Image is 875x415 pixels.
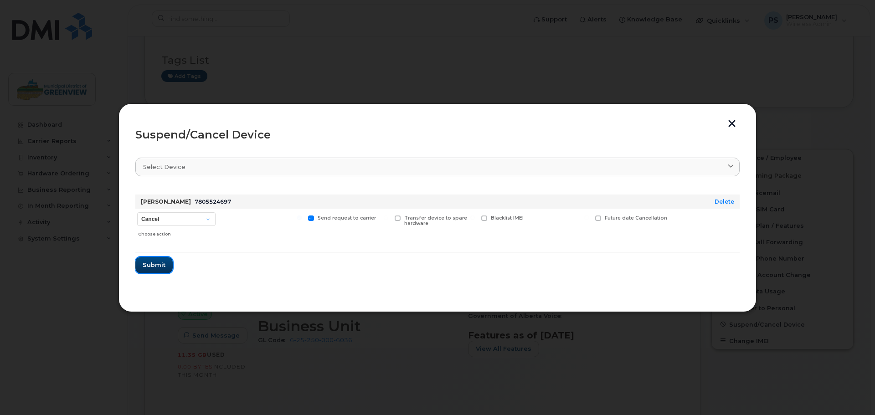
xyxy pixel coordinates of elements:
input: Transfer device to spare hardware [384,215,388,220]
span: Send request to carrier [318,215,376,221]
input: Future date Cancellation [584,215,589,220]
a: Select device [135,158,740,176]
input: Blacklist IMEI [470,215,475,220]
span: 7805524697 [195,198,231,205]
span: Transfer device to spare hardware [404,215,467,227]
span: Blacklist IMEI [491,215,524,221]
strong: [PERSON_NAME] [141,198,191,205]
div: Suspend/Cancel Device [135,129,740,140]
span: Submit [143,261,165,269]
input: Send request to carrier [297,215,302,220]
button: Submit [135,257,173,273]
span: Future date Cancellation [605,215,667,221]
div: Choose action [138,227,216,238]
a: Delete [715,198,734,205]
span: Select device [143,163,185,171]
